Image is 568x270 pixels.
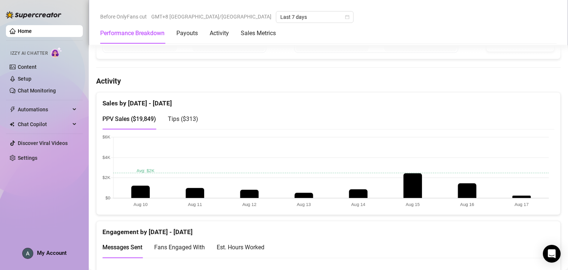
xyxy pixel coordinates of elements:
h4: Activity [96,76,561,86]
div: Est. Hours Worked [217,243,264,252]
span: PPV Sales ( $19,849 ) [102,115,156,122]
span: Automations [18,104,70,115]
span: thunderbolt [10,107,16,112]
span: Before OnlyFans cut [100,11,147,22]
a: Setup [18,76,31,82]
span: My Account [37,250,67,256]
div: Sales Metrics [241,29,276,38]
span: Izzy AI Chatter [10,50,48,57]
div: Performance Breakdown [100,29,165,38]
img: AI Chatter [51,47,62,58]
a: Content [18,64,37,70]
img: Chat Copilot [10,122,14,127]
img: ACg8ocIpWzLmD3A5hmkSZfBJcT14Fg8bFGaqbLo-Z0mqyYAWwTjPNSU=s96-c [23,248,33,259]
div: Activity [210,29,229,38]
a: Home [18,28,32,34]
img: logo-BBDzfeDw.svg [6,11,61,18]
a: Discover Viral Videos [18,140,68,146]
div: Sales by [DATE] - [DATE] [102,92,554,108]
span: Last 7 days [280,11,349,23]
a: Chat Monitoring [18,88,56,94]
span: calendar [345,15,349,19]
div: Open Intercom Messenger [543,245,561,263]
span: Messages Sent [102,244,142,251]
div: Engagement by [DATE] - [DATE] [102,221,554,237]
span: Chat Copilot [18,118,70,130]
div: Payouts [176,29,198,38]
span: GMT+8 [GEOGRAPHIC_DATA]/[GEOGRAPHIC_DATA] [151,11,271,22]
span: Fans Engaged With [154,244,205,251]
a: Settings [18,155,37,161]
span: Tips ( $313 ) [168,115,198,122]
